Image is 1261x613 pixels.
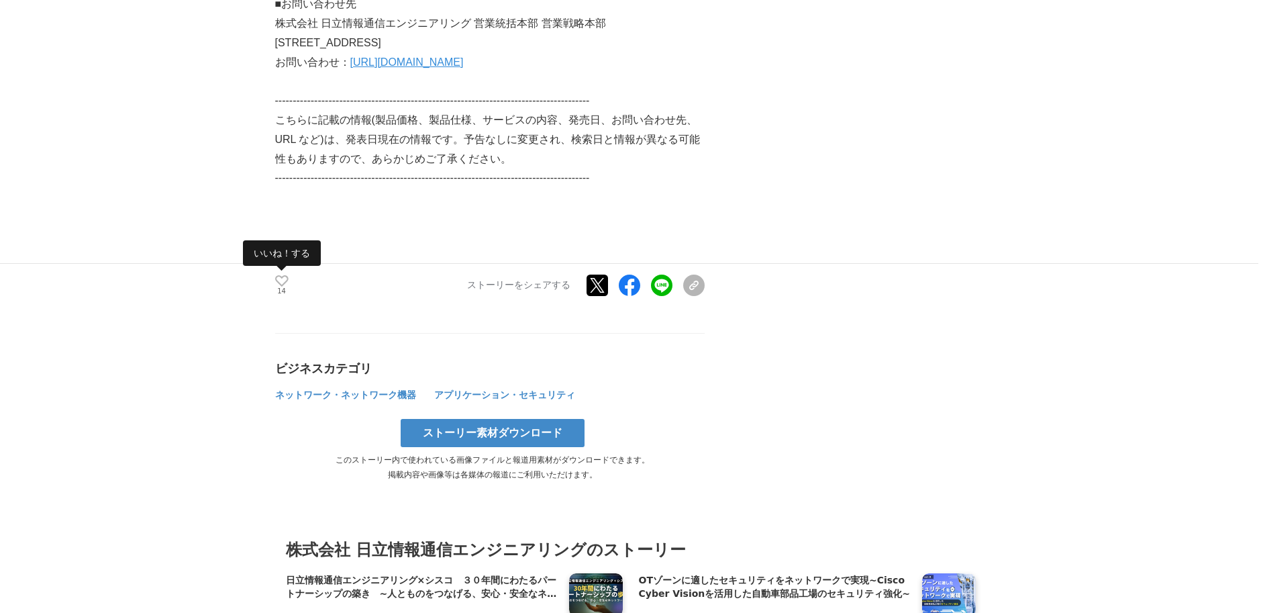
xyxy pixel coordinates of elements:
a: 日立情報通信エンジニアリング×シスコ ３０年間にわたるパートナーシップの築き ~人とものをつなげる、安心・安全なネットワーク構築~ [286,573,558,602]
p: お問い合わせ： [275,53,705,73]
span: いいね！する [243,240,321,266]
a: OTゾーンに適したセキュリティをネットワークで実現~Cisco Cyber Visionを活用した自動車部品工場のセキュリティ強化~ [639,573,911,602]
a: ネットワーク・ネットワーク機器 [275,392,418,399]
p: 14 [275,288,289,295]
p: ---------------------------------------------------------------------------------------- [275,91,705,111]
p: [STREET_ADDRESS] [275,34,705,53]
p: 株式会社 日立情報通信エンジニアリング 営業統括本部 営業戦略本部 [275,14,705,34]
a: アプリケーション・セキュリティ [434,392,575,399]
p: ストーリーをシェアする [467,279,570,291]
p: このストーリー内で使われている画像ファイルと報道用素材がダウンロードできます。 掲載内容や画像等は各媒体の報道にご利用いただけます。 [275,453,710,482]
span: ネットワーク・ネットワーク機器 [275,389,416,400]
p: こちらに記載の情報(製品価格、製品仕様、サービスの内容、発売日、お問い合わせ先、URL など)は、発表日現在の情報です。予告なしに変更され、検索日と情報が異なる可能性もありますので、あらかじめご... [275,111,705,169]
span: アプリケーション・セキュリティ [434,389,575,400]
p: ---------------------------------------------------------------------------------------- [275,169,705,188]
a: ストーリー素材ダウンロード [401,419,585,447]
div: ビジネスカテゴリ [275,361,705,377]
h3: 株式会社 日立情報通信エンジニアリングのストーリー [286,537,976,563]
a: [URL][DOMAIN_NAME] [350,56,464,68]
